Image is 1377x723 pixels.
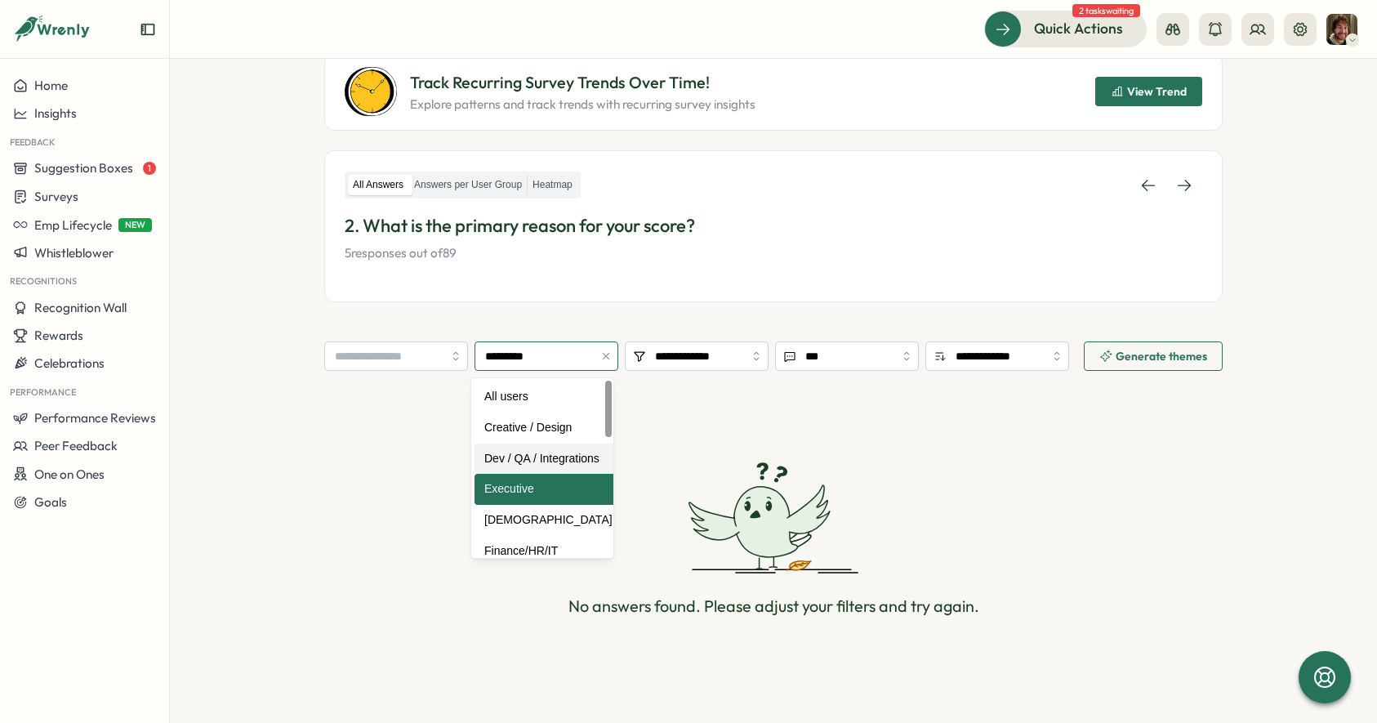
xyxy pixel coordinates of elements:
[34,438,118,453] span: Peer Feedback
[475,536,622,567] div: Finance/HR/IT
[34,245,114,261] span: Whistleblower
[34,78,68,93] span: Home
[1326,14,1357,45] img: Nick Lacasse
[1116,350,1207,362] span: Generate themes
[345,244,1202,262] p: 5 responses out of 89
[1034,18,1123,39] span: Quick Actions
[528,175,577,195] label: Heatmap
[34,328,83,343] span: Rewards
[348,175,408,195] label: All Answers
[34,160,133,176] span: Suggestion Boxes
[345,213,1202,239] p: 2. What is the primary reason for your score?
[34,466,105,482] span: One on Ones
[34,494,67,510] span: Goals
[118,218,152,232] span: NEW
[410,70,755,96] p: Track Recurring Survey Trends Over Time!
[143,162,156,175] span: 1
[34,300,127,315] span: Recognition Wall
[34,105,77,121] span: Insights
[1095,77,1202,106] button: View Trend
[410,96,755,114] p: Explore patterns and track trends with recurring survey insights
[1084,341,1223,371] button: Generate themes
[34,189,78,204] span: Surveys
[140,21,156,38] button: Expand sidebar
[409,175,527,195] label: Answers per User Group
[1072,4,1140,17] span: 2 tasks waiting
[475,444,622,475] div: Dev / QA / Integrations
[568,594,979,619] p: No answers found. Please adjust your filters and try again.
[34,410,156,426] span: Performance Reviews
[475,474,622,505] div: Executive
[34,355,105,371] span: Celebrations
[1127,86,1187,97] span: View Trend
[34,217,112,233] span: Emp Lifecycle
[475,382,622,413] div: All users
[475,505,622,536] div: [DEMOGRAPHIC_DATA]
[475,413,622,444] div: Creative / Design
[984,11,1147,47] button: Quick Actions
